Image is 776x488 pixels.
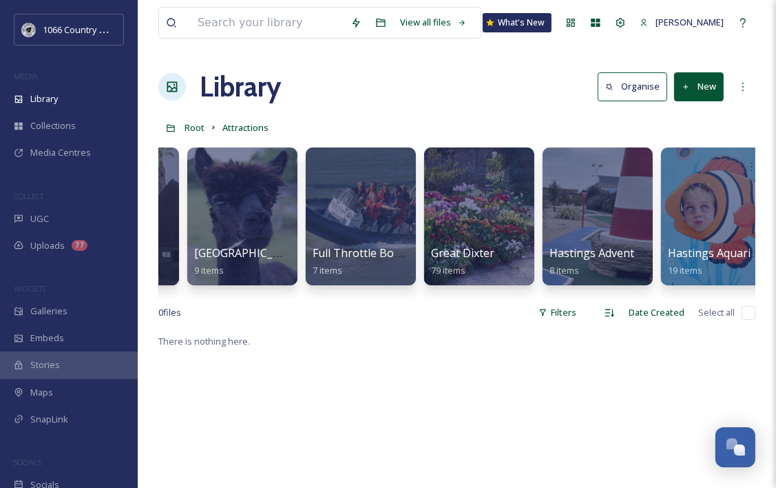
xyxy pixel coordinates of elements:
[30,239,65,252] span: Uploads
[668,264,702,276] span: 19 items
[14,283,45,294] span: WIDGETS
[393,9,474,36] a: View all files
[200,66,281,108] a: Library
[668,247,767,276] a: Hastings Aquarium19 items
[674,72,724,101] button: New
[185,121,205,134] span: Root
[30,212,49,225] span: UGC
[598,72,667,101] button: Organise
[194,245,305,261] span: [GEOGRAPHIC_DATA]
[30,358,60,372] span: Stories
[30,386,53,399] span: Maps
[22,23,36,37] img: logo_footerstamp.png
[185,119,205,136] a: Root
[30,332,64,345] span: Embeds
[222,119,269,136] a: Attractions
[313,264,342,276] span: 7 items
[158,306,181,319] span: 0 file s
[194,264,224,276] span: 9 items
[72,240,87,251] div: 77
[698,306,735,319] span: Select all
[14,191,43,201] span: COLLECT
[222,121,269,134] span: Attractions
[191,8,344,38] input: Search your library
[715,427,755,467] button: Open Chat
[313,245,452,261] span: Full Throttle Boat Charters
[30,305,67,318] span: Galleries
[194,247,305,276] a: [GEOGRAPHIC_DATA]9 items
[431,264,465,276] span: 79 items
[431,247,494,276] a: Great Dixter79 items
[549,264,579,276] span: 8 items
[633,9,731,36] a: [PERSON_NAME]
[549,245,676,261] span: Hastings Adventure Golf
[30,119,76,132] span: Collections
[14,71,38,81] span: MEDIA
[14,457,41,467] span: SOCIALS
[549,247,676,276] a: Hastings Adventure Golf8 items
[431,245,494,261] span: Great Dixter
[668,245,767,261] span: Hastings Aquarium
[532,299,583,326] div: Filters
[158,335,250,347] span: There is nothing here.
[30,146,91,159] span: Media Centres
[313,247,452,276] a: Full Throttle Boat Charters7 items
[30,413,68,426] span: SnapLink
[30,92,58,105] span: Library
[656,16,724,28] span: [PERSON_NAME]
[43,23,140,36] span: 1066 Country Marketing
[483,13,552,32] a: What's New
[622,299,691,326] div: Date Created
